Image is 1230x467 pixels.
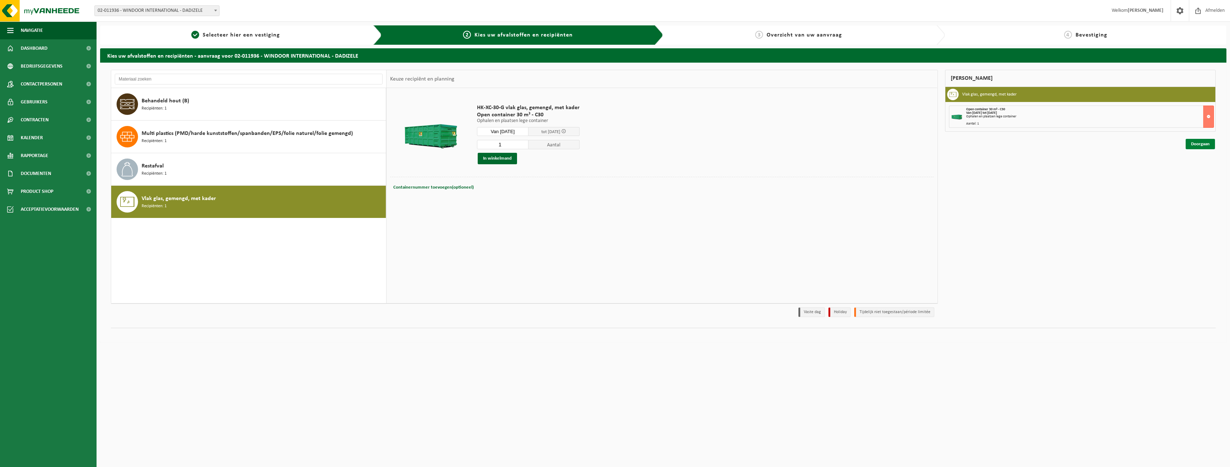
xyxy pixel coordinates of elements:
span: Overzicht van uw aanvraag [767,32,842,38]
span: Open container 30 m³ - C30 [966,107,1005,111]
span: Gebruikers [21,93,48,111]
span: Dashboard [21,39,48,57]
span: Acceptatievoorwaarden [21,200,79,218]
span: Kalender [21,129,43,147]
li: Vaste dag [798,307,825,317]
h3: Vlak glas, gemengd, met kader [962,89,1017,100]
span: Containernummer toevoegen(optioneel) [393,185,474,190]
span: Selecteer hier een vestiging [203,32,280,38]
span: Product Shop [21,183,53,200]
strong: Van [DATE] tot [DATE] [966,111,997,115]
span: Bevestiging [1076,32,1107,38]
div: Keuze recipiënt en planning [387,70,458,88]
span: Kies uw afvalstoffen en recipiënten [474,32,573,38]
li: Tijdelijk niet toegestaan/période limitée [854,307,934,317]
li: Holiday [828,307,851,317]
span: Contactpersonen [21,75,62,93]
span: Behandeld hout (B) [142,97,189,105]
button: Behandeld hout (B) Recipiënten: 1 [111,88,386,121]
button: Multi plastics (PMD/harde kunststoffen/spanbanden/EPS/folie naturel/folie gemengd) Recipiënten: 1 [111,121,386,153]
p: Ophalen en plaatsen lege container [477,118,580,123]
span: Aantal [528,140,580,149]
span: Contracten [21,111,49,129]
a: 1Selecteer hier een vestiging [104,31,368,39]
button: Containernummer toevoegen(optioneel) [393,183,474,193]
span: Recipiënten: 1 [142,105,167,112]
button: Restafval Recipiënten: 1 [111,153,386,186]
span: Vlak glas, gemengd, met kader [142,194,216,203]
span: Rapportage [21,147,48,165]
span: Recipiënten: 1 [142,138,167,145]
div: [PERSON_NAME] [945,70,1216,87]
span: 3 [755,31,763,39]
span: Recipiënten: 1 [142,203,167,210]
span: Documenten [21,165,51,183]
span: Multi plastics (PMD/harde kunststoffen/spanbanden/EPS/folie naturel/folie gemengd) [142,129,353,138]
strong: [PERSON_NAME] [1128,8,1163,13]
span: 02-011936 - WINDOOR INTERNATIONAL - DADIZELE [95,6,219,16]
h2: Kies uw afvalstoffen en recipiënten - aanvraag voor 02-011936 - WINDOOR INTERNATIONAL - DADIZELE [100,48,1226,62]
span: Bedrijfsgegevens [21,57,63,75]
input: Selecteer datum [477,127,528,136]
div: Aantal: 1 [966,122,1214,126]
span: Open container 30 m³ - C30 [477,111,580,118]
span: tot [DATE] [541,130,560,134]
div: Ophalen en plaatsen lege container [966,115,1214,118]
a: Doorgaan [1186,139,1215,149]
span: 2 [463,31,471,39]
button: Vlak glas, gemengd, met kader Recipiënten: 1 [111,186,386,218]
span: HK-XC-30-G vlak glas, gemengd, met kader [477,104,580,111]
span: 02-011936 - WINDOOR INTERNATIONAL - DADIZELE [94,5,220,16]
span: 1 [191,31,199,39]
button: In winkelmand [478,153,517,164]
span: Recipiënten: 1 [142,170,167,177]
input: Materiaal zoeken [115,74,383,84]
span: 4 [1064,31,1072,39]
span: Restafval [142,162,164,170]
span: Navigatie [21,21,43,39]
